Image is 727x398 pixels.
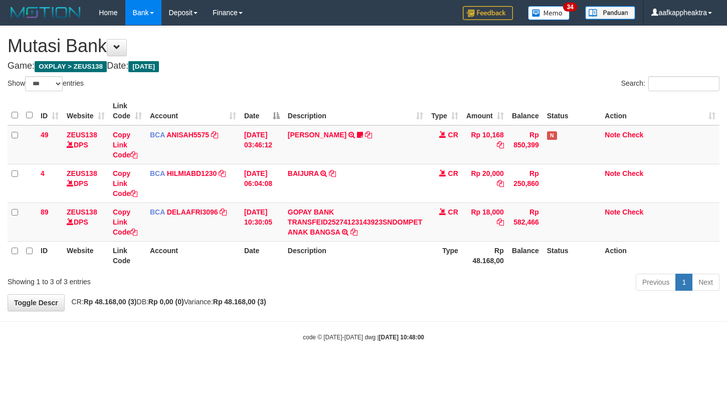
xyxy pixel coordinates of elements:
td: DPS [63,164,109,203]
td: [DATE] 06:04:08 [240,164,284,203]
span: CR [448,131,458,139]
td: [DATE] 03:46:12 [240,125,284,164]
h4: Game: Date: [8,61,719,71]
strong: [DATE] 10:48:00 [379,334,424,341]
th: Status [543,97,601,125]
td: Rp 18,000 [462,203,508,241]
td: Rp 582,466 [508,203,543,241]
span: CR [448,208,458,216]
a: Copy ANISAH5575 to clipboard [211,131,218,139]
a: ZEUS138 [67,131,97,139]
span: Has Note [547,131,557,140]
a: Note [605,208,620,216]
a: Copy GOPAY BANK TRANSFEID25274123143923SNDOMPET ANAK BANGSA to clipboard [350,228,357,236]
th: Action: activate to sort column ascending [601,97,719,125]
a: Check [622,169,643,177]
span: CR [448,169,458,177]
th: Account [146,241,240,270]
th: ID: activate to sort column ascending [37,97,63,125]
a: Copy INA PAUJANAH to clipboard [365,131,372,139]
span: 89 [41,208,49,216]
th: Date: activate to sort column descending [240,97,284,125]
th: Account: activate to sort column ascending [146,97,240,125]
a: GOPAY BANK TRANSFEID25274123143923SNDOMPET ANAK BANGSA [288,208,422,236]
th: Type: activate to sort column ascending [427,97,462,125]
h1: Mutasi Bank [8,36,719,56]
a: Copy Link Code [113,208,137,236]
strong: Rp 0,00 (0) [148,298,184,306]
a: Note [605,131,620,139]
strong: Rp 48.168,00 (3) [84,298,137,306]
strong: Rp 48.168,00 (3) [213,298,266,306]
a: Copy Rp 18,000 to clipboard [497,218,504,226]
th: Balance [508,241,543,270]
img: Button%20Memo.svg [528,6,570,20]
a: Check [622,131,643,139]
a: BAIJURA [288,169,319,177]
th: Type [427,241,462,270]
th: Action [601,241,719,270]
td: DPS [63,125,109,164]
span: OXPLAY > ZEUS138 [35,61,107,72]
input: Search: [648,76,719,91]
img: MOTION_logo.png [8,5,84,20]
a: ANISAH5575 [166,131,209,139]
a: Copy Rp 20,000 to clipboard [497,179,504,187]
span: [DATE] [128,61,159,72]
th: Status [543,241,601,270]
a: Copy Rp 10,168 to clipboard [497,141,504,149]
span: 4 [41,169,45,177]
label: Show entries [8,76,84,91]
a: 1 [675,274,692,291]
th: ID [37,241,63,270]
span: BCA [150,131,165,139]
a: Copy HILMIABD1230 to clipboard [219,169,226,177]
td: Rp 10,168 [462,125,508,164]
th: Description: activate to sort column ascending [284,97,427,125]
th: Balance [508,97,543,125]
td: Rp 250,860 [508,164,543,203]
img: Feedback.jpg [463,6,513,20]
select: Showentries [25,76,63,91]
td: Rp 20,000 [462,164,508,203]
th: Amount: activate to sort column ascending [462,97,508,125]
span: 34 [563,3,577,12]
a: ZEUS138 [67,169,97,177]
a: Copy DELAAFRI3096 to clipboard [220,208,227,216]
th: Description [284,241,427,270]
a: Copy BAIJURA to clipboard [329,169,336,177]
img: panduan.png [585,6,635,20]
a: [PERSON_NAME] [288,131,346,139]
a: Note [605,169,620,177]
th: Website: activate to sort column ascending [63,97,109,125]
a: HILMIABD1230 [167,169,217,177]
th: Rp 48.168,00 [462,241,508,270]
a: Previous [636,274,676,291]
a: Copy Link Code [113,131,137,159]
a: Copy Link Code [113,169,137,197]
span: CR: DB: Variance: [67,298,266,306]
a: Next [692,274,719,291]
small: code © [DATE]-[DATE] dwg | [303,334,424,341]
td: [DATE] 10:30:05 [240,203,284,241]
span: BCA [150,208,165,216]
a: ZEUS138 [67,208,97,216]
th: Link Code [109,241,146,270]
label: Search: [621,76,719,91]
div: Showing 1 to 3 of 3 entries [8,273,295,287]
th: Date [240,241,284,270]
a: DELAAFRI3096 [167,208,218,216]
a: Check [622,208,643,216]
th: Link Code: activate to sort column ascending [109,97,146,125]
th: Website [63,241,109,270]
span: 49 [41,131,49,139]
a: Toggle Descr [8,294,65,311]
td: Rp 850,399 [508,125,543,164]
span: BCA [150,169,165,177]
td: DPS [63,203,109,241]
